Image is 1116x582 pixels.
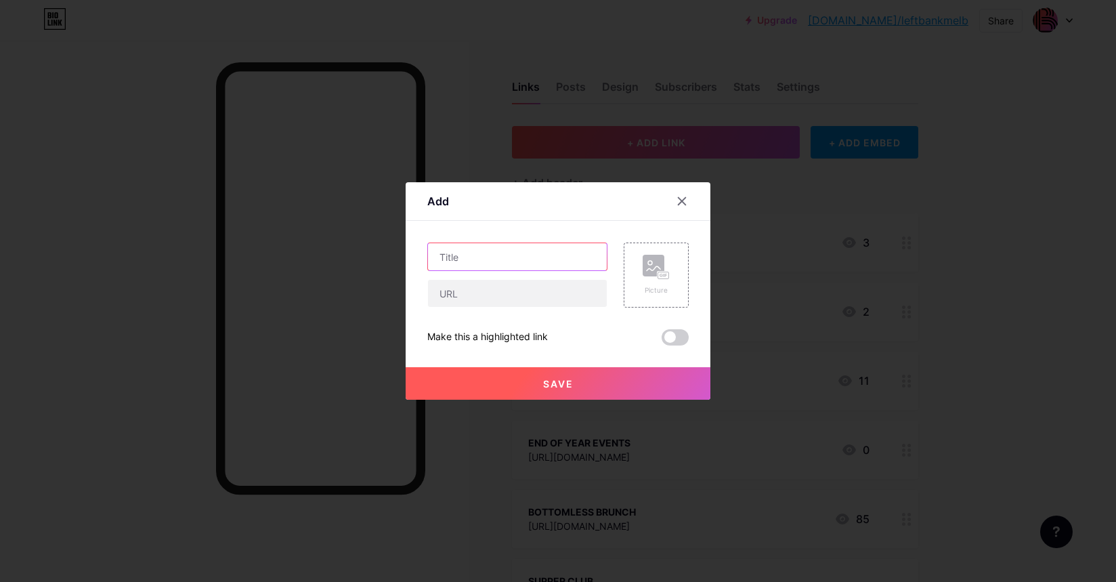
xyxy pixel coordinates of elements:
div: Picture [643,285,670,295]
input: Title [428,243,607,270]
button: Save [406,367,710,400]
div: Make this a highlighted link [427,329,548,346]
div: Add [427,193,449,209]
input: URL [428,280,607,307]
span: Save [543,378,574,390]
